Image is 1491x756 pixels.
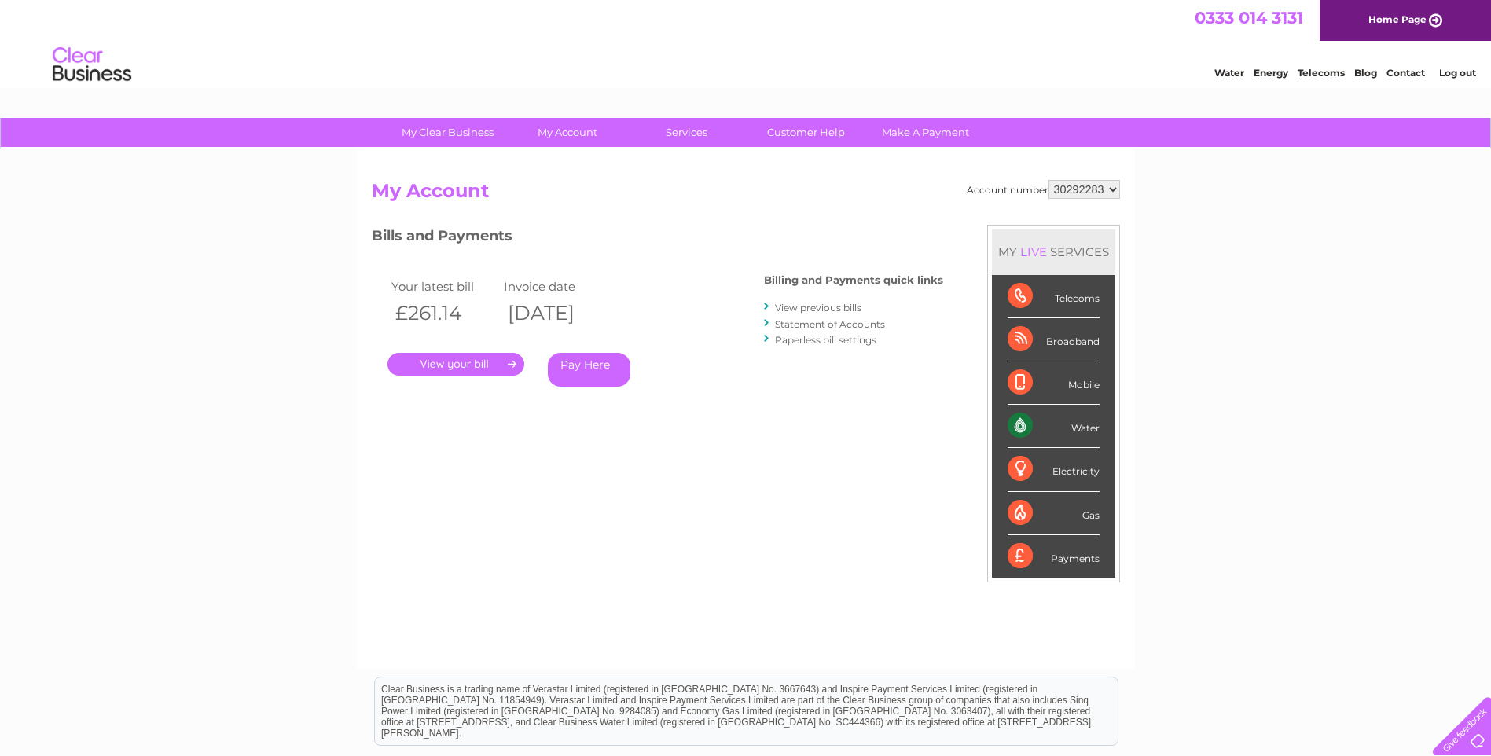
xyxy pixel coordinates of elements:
[500,297,613,329] th: [DATE]
[548,353,630,387] a: Pay Here
[372,225,943,252] h3: Bills and Payments
[775,334,876,346] a: Paperless bill settings
[622,118,751,147] a: Services
[1298,67,1345,79] a: Telecoms
[992,229,1115,274] div: MY SERVICES
[1008,535,1100,578] div: Payments
[1254,67,1288,79] a: Energy
[52,41,132,89] img: logo.png
[387,276,501,297] td: Your latest bill
[383,118,512,147] a: My Clear Business
[1214,67,1244,79] a: Water
[502,118,632,147] a: My Account
[372,180,1120,210] h2: My Account
[1008,361,1100,405] div: Mobile
[1008,448,1100,491] div: Electricity
[764,274,943,286] h4: Billing and Payments quick links
[1439,67,1476,79] a: Log out
[861,118,990,147] a: Make A Payment
[775,302,861,314] a: View previous bills
[387,353,524,376] a: .
[500,276,613,297] td: Invoice date
[1008,492,1100,535] div: Gas
[1008,405,1100,448] div: Water
[1008,318,1100,361] div: Broadband
[387,297,501,329] th: £261.14
[1008,275,1100,318] div: Telecoms
[967,180,1120,199] div: Account number
[741,118,871,147] a: Customer Help
[1017,244,1050,259] div: LIVE
[775,318,885,330] a: Statement of Accounts
[1354,67,1377,79] a: Blog
[375,9,1118,76] div: Clear Business is a trading name of Verastar Limited (registered in [GEOGRAPHIC_DATA] No. 3667643...
[1386,67,1425,79] a: Contact
[1195,8,1303,28] a: 0333 014 3131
